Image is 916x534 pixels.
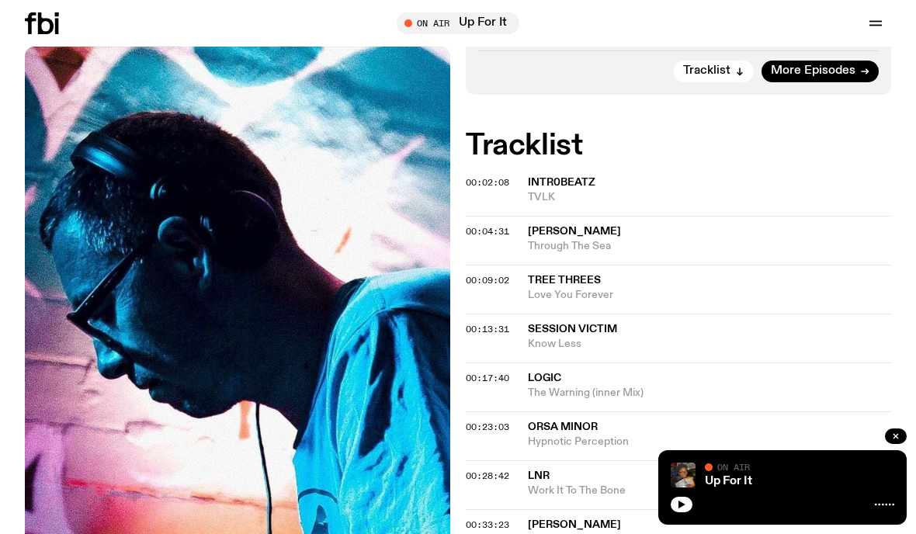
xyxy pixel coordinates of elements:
[528,470,550,481] span: LNR
[466,276,509,285] button: 00:09:02
[528,484,891,498] span: Work It To The Bone
[466,423,509,432] button: 00:23:03
[466,374,509,383] button: 00:17:40
[528,275,601,286] span: Tree Threes
[466,227,509,236] button: 00:04:31
[705,475,752,487] a: Up For It
[466,179,509,187] button: 00:02:08
[397,12,519,34] button: On AirUp For It
[466,518,509,531] span: 00:33:23
[466,225,509,238] span: 00:04:31
[674,61,754,82] button: Tracklist
[717,462,750,472] span: On Air
[466,421,509,433] span: 00:23:03
[771,65,855,77] span: More Episodes
[528,337,891,352] span: Know Less
[528,421,598,432] span: Orsa Minor
[528,190,891,205] span: TVLK
[466,470,509,482] span: 00:28:42
[528,435,891,449] span: Hypnotic Perception
[528,288,891,303] span: Love You Forever
[528,226,621,237] span: [PERSON_NAME]
[466,472,509,480] button: 00:28:42
[466,325,509,334] button: 00:13:31
[466,521,509,529] button: 00:33:23
[528,373,561,383] span: Logic
[683,65,730,77] span: Tracklist
[466,176,509,189] span: 00:02:08
[466,274,509,286] span: 00:09:02
[528,177,595,188] span: intr0beatz
[466,372,509,384] span: 00:17:40
[466,323,509,335] span: 00:13:31
[528,386,891,400] span: The Warning (inner Mix)
[528,519,621,530] span: [PERSON_NAME]
[528,239,891,254] span: Through The Sea
[762,61,879,82] a: More Episodes
[528,324,617,335] span: Session Victim
[466,132,891,160] h2: Tracklist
